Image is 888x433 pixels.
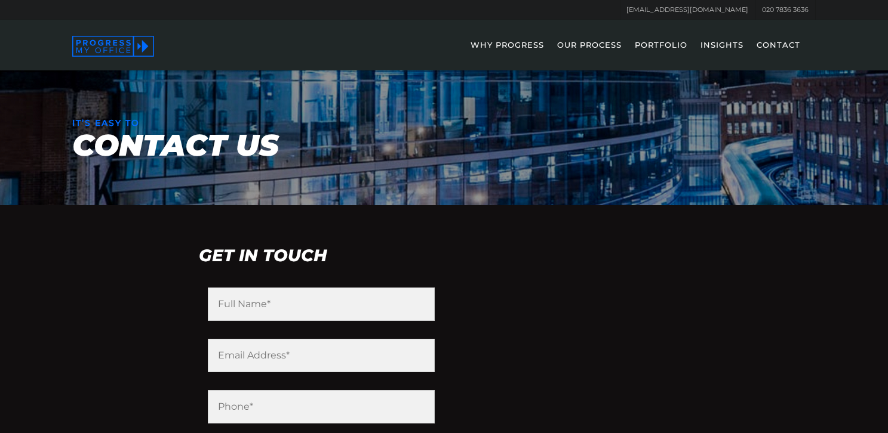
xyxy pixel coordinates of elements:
[72,117,140,128] strong: IT’S EASY TO
[208,339,435,372] input: Email Address*
[751,36,806,70] a: CONTACT
[208,390,435,423] input: Phone*
[629,36,693,70] a: PORTFOLIO
[208,287,435,321] input: Full Name*
[72,131,816,160] h1: CONTACT US
[199,247,689,264] h2: Get in touch
[465,36,550,70] a: WHY PROGRESS
[695,36,749,70] a: INSIGHTS
[551,36,628,70] a: OUR PROCESS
